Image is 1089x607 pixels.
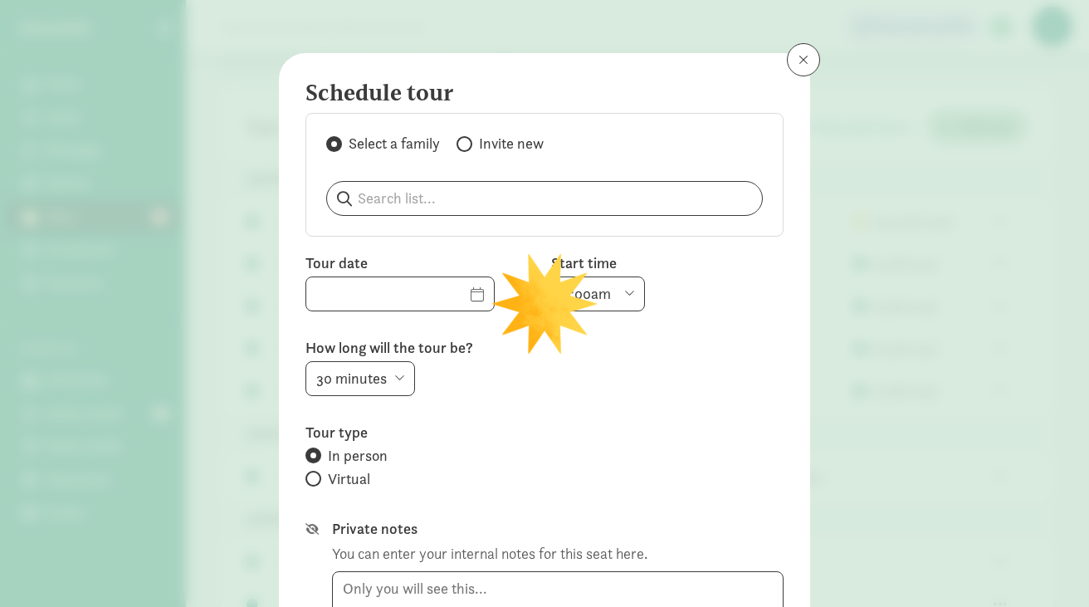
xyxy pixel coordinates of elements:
label: How long will the tour be? [305,338,784,358]
input: Search list... [327,182,762,215]
label: Start time [551,253,784,273]
span: Select a family [349,134,440,154]
span: Invite new [479,134,544,154]
label: Tour date [305,253,538,273]
iframe: Chat Widget [1006,527,1089,607]
label: Private notes [332,519,784,539]
h4: Schedule tour [305,80,770,106]
span: In person [328,446,388,466]
div: You can enter your internal notes for this seat here. [332,542,647,565]
span: Virtual [328,469,370,489]
label: Tour type [305,423,784,443]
